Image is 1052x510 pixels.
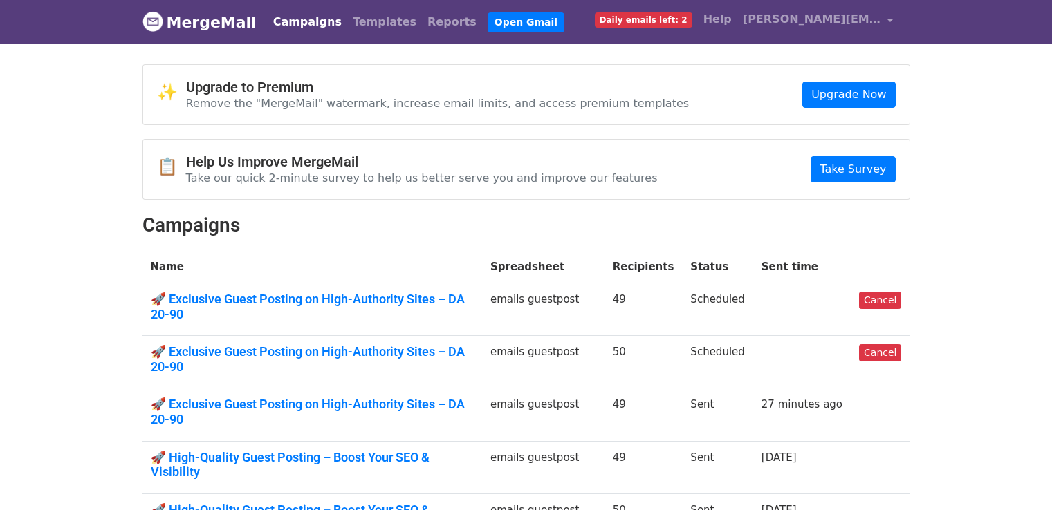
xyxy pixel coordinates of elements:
[142,251,482,283] th: Name
[605,336,683,388] td: 50
[347,8,422,36] a: Templates
[151,292,474,321] a: 🚀 Exclusive Guest Posting on High-Authority Sites – DA 20-90
[682,283,753,336] td: Scheduled
[422,8,482,36] a: Reports
[682,388,753,441] td: Sent
[151,450,474,480] a: 🚀 High-Quality Guest Posting – Boost Your SEO & Visibility
[142,214,910,237] h2: Campaigns
[743,11,881,28] span: [PERSON_NAME][EMAIL_ADDRESS][DOMAIN_NAME]
[157,157,186,177] span: 📋
[482,388,605,441] td: emails guestpost
[682,336,753,388] td: Scheduled
[482,336,605,388] td: emails guestpost
[595,12,692,28] span: Daily emails left: 2
[682,251,753,283] th: Status
[762,451,797,464] a: [DATE]
[186,96,690,111] p: Remove the "MergeMail" watermark, increase email limits, and access premium templates
[762,398,842,410] a: 27 minutes ago
[142,11,163,32] img: MergeMail logo
[698,6,737,33] a: Help
[859,292,901,309] a: Cancel
[737,6,899,38] a: [PERSON_NAME][EMAIL_ADDRESS][DOMAIN_NAME]
[859,344,901,361] a: Cancel
[488,12,564,32] a: Open Gmail
[605,441,683,493] td: 49
[482,251,605,283] th: Spreadsheet
[802,82,895,108] a: Upgrade Now
[753,251,851,283] th: Sent time
[151,344,474,374] a: 🚀 Exclusive Guest Posting on High-Authority Sites – DA 20-90
[151,397,474,426] a: 🚀 Exclusive Guest Posting on High-Authority Sites – DA 20-90
[268,8,347,36] a: Campaigns
[605,251,683,283] th: Recipients
[605,388,683,441] td: 49
[142,8,257,37] a: MergeMail
[605,283,683,336] td: 49
[186,153,658,170] h4: Help Us Improve MergeMail
[482,283,605,336] td: emails guestpost
[186,79,690,95] h4: Upgrade to Premium
[589,6,698,33] a: Daily emails left: 2
[186,171,658,185] p: Take our quick 2-minute survey to help us better serve you and improve our features
[682,441,753,493] td: Sent
[482,441,605,493] td: emails guestpost
[157,82,186,102] span: ✨
[811,156,895,182] a: Take Survey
